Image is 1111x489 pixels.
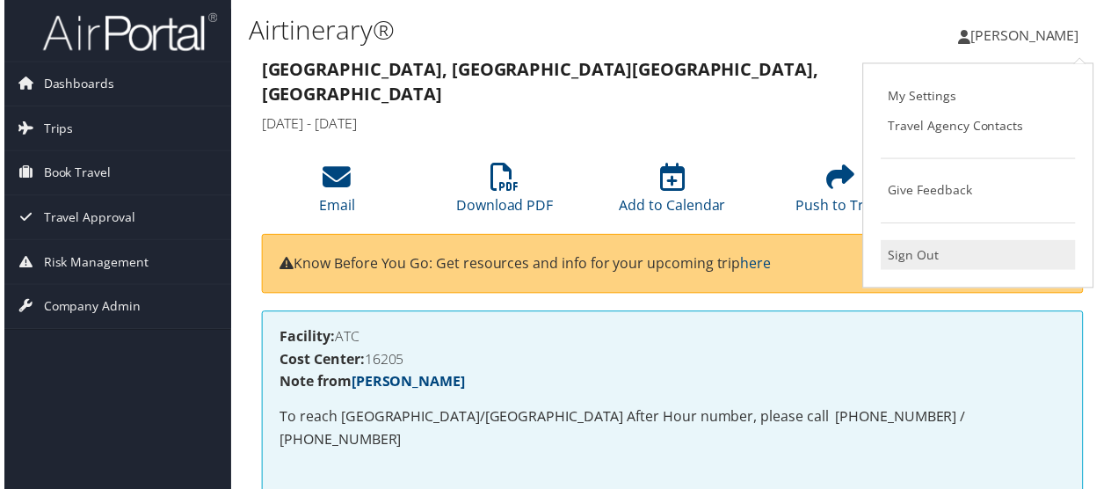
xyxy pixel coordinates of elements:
a: Download PDF [455,174,553,216]
h4: 16205 [278,354,1069,369]
a: Add to Calendar [620,174,727,216]
span: Company Admin [40,287,137,331]
a: Sign Out [883,242,1079,272]
a: Give Feedback [883,177,1079,207]
a: here [742,255,773,274]
strong: Facility: [278,329,333,348]
a: Email [317,174,353,216]
h4: [DATE] - [DATE] [259,114,874,134]
a: [PERSON_NAME] [350,375,464,394]
a: My Settings [883,82,1079,112]
span: Travel Approval [40,197,132,241]
span: [PERSON_NAME] [974,26,1083,45]
strong: Cost Center: [278,352,363,371]
img: airportal-logo.png [39,11,214,53]
span: Book Travel [40,152,107,196]
h4: ATC [278,332,1069,346]
h1: Airtinerary® [246,11,816,48]
h1: DC66W9 [900,58,1087,95]
p: To reach [GEOGRAPHIC_DATA]/[GEOGRAPHIC_DATA] After Hour number, please call [PHONE_NUMBER] / [PHO... [278,409,1069,454]
span: Trips [40,107,69,151]
span: Dashboards [40,62,111,106]
strong: [GEOGRAPHIC_DATA], [GEOGRAPHIC_DATA] [GEOGRAPHIC_DATA], [GEOGRAPHIC_DATA] [259,58,820,106]
a: Push to Tripit [797,174,887,216]
p: Know Before You Go: Get resources and info for your upcoming trip [278,254,1069,277]
span: Risk Management [40,242,145,286]
a: Travel Agency Contacts [883,112,1079,142]
strong: Note from [278,375,464,394]
a: [PERSON_NAME] [962,9,1100,62]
